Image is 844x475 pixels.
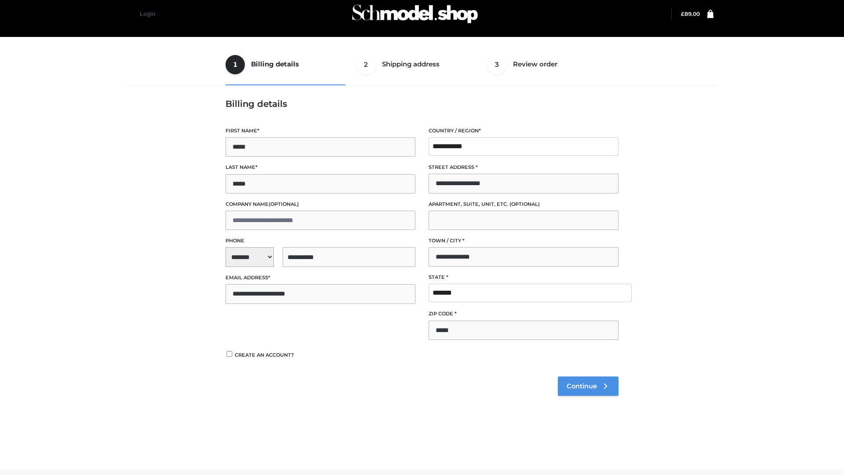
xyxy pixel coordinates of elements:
[226,237,415,245] label: Phone
[429,127,618,135] label: Country / Region
[429,310,618,318] label: ZIP Code
[429,163,618,172] label: Street address
[429,237,618,245] label: Town / City
[429,200,618,208] label: Apartment, suite, unit, etc.
[226,163,415,172] label: Last name
[226,351,233,357] input: Create an account?
[226,274,415,282] label: Email address
[681,11,700,17] bdi: 89.00
[509,201,540,207] span: (optional)
[681,11,700,17] a: £89.00
[681,11,684,17] span: £
[269,201,299,207] span: (optional)
[235,352,294,358] span: Create an account?
[226,200,415,208] label: Company name
[140,11,155,17] a: Login
[558,376,618,396] a: Continue
[567,382,597,390] span: Continue
[226,99,618,109] h3: Billing details
[226,127,415,135] label: First name
[429,273,618,281] label: State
